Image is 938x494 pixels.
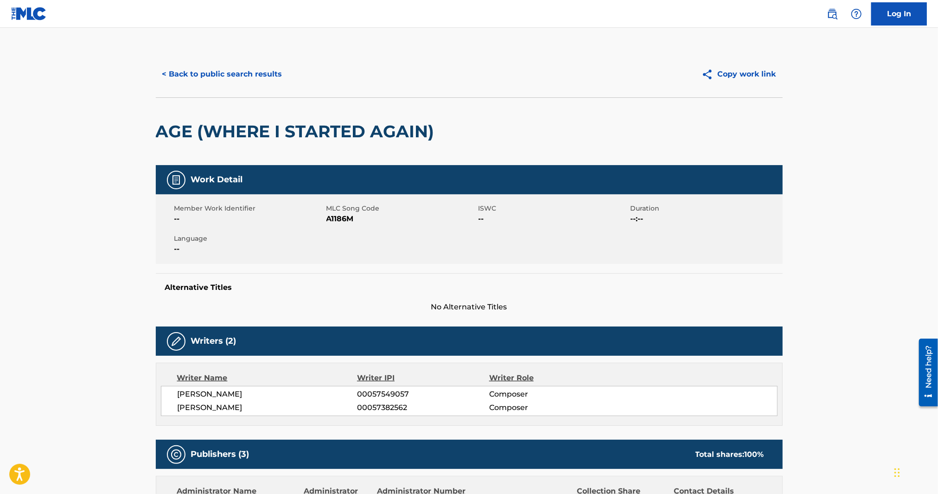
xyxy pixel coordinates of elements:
[894,459,900,487] div: Drag
[191,449,249,460] h5: Publishers (3)
[479,204,628,213] span: ISWC
[174,213,324,225] span: --
[892,449,938,494] iframe: Chat Widget
[357,389,489,400] span: 00057549057
[847,5,866,23] div: Help
[156,63,289,86] button: < Back to public search results
[171,449,182,460] img: Publishers
[171,336,182,347] img: Writers
[165,283,773,292] h5: Alternative Titles
[11,7,47,20] img: MLC Logo
[191,336,236,346] h5: Writers (2)
[156,302,783,313] span: No Alternative Titles
[823,5,842,23] a: Public Search
[489,402,609,413] span: Composer
[871,2,927,26] a: Log In
[326,213,476,225] span: A1186M
[702,69,718,80] img: Copy work link
[357,402,489,413] span: 00057382562
[851,8,862,19] img: help
[696,449,764,460] div: Total shares:
[326,204,476,213] span: MLC Song Code
[174,234,324,244] span: Language
[912,335,938,410] iframe: Resource Center
[745,450,764,459] span: 100 %
[631,213,780,225] span: --:--
[489,372,609,384] div: Writer Role
[177,372,357,384] div: Writer Name
[695,63,783,86] button: Copy work link
[178,402,357,413] span: [PERSON_NAME]
[191,174,243,185] h5: Work Detail
[631,204,780,213] span: Duration
[827,8,838,19] img: search
[174,244,324,255] span: --
[174,204,324,213] span: Member Work Identifier
[489,389,609,400] span: Composer
[171,174,182,186] img: Work Detail
[357,372,489,384] div: Writer IPI
[178,389,357,400] span: [PERSON_NAME]
[479,213,628,225] span: --
[156,121,439,142] h2: AGE (WHERE I STARTED AGAIN)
